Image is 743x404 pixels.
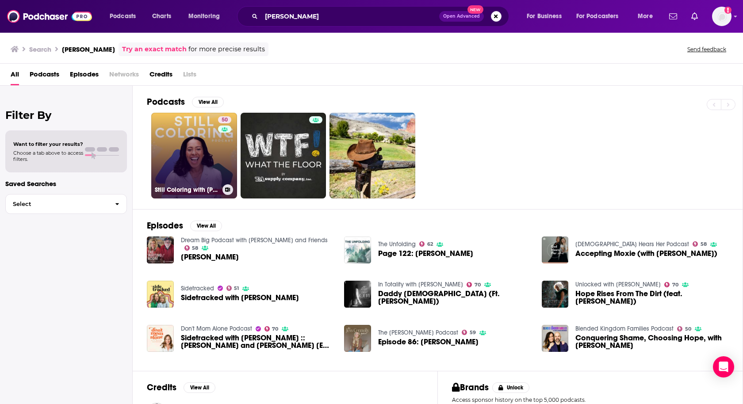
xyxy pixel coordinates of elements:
button: Show profile menu [712,7,732,26]
span: Open Advanced [443,14,480,19]
a: Conquering Shame, Choosing Hope, with Toni Collier [575,334,728,349]
span: New [467,5,483,14]
button: open menu [103,9,147,23]
img: Hope Rises From The Dirt (feat. Toni Collier) [542,281,569,308]
span: 70 [475,283,481,287]
span: Page 122: [PERSON_NAME] [378,250,473,257]
button: View All [190,221,222,231]
button: open menu [571,9,632,23]
img: Daddy God (Ft. Toni Collier) [344,281,371,308]
img: Toni Collier [147,236,174,263]
h3: Still Coloring with [PERSON_NAME] [155,186,219,194]
button: View All [184,382,215,393]
img: Episode 86: Toni Collier [344,325,371,352]
img: Accepting Moxie (with Toni Collier) [542,236,569,263]
a: 50Still Coloring with [PERSON_NAME] [151,113,237,198]
span: Sidetracked with [PERSON_NAME] [181,294,299,301]
button: Select [5,194,127,214]
span: Podcasts [110,10,136,23]
div: Search podcasts, credits, & more... [245,6,517,27]
a: Toni Collier [181,253,239,261]
span: Choose a tab above to access filters. [13,150,83,162]
span: Lists [183,67,196,85]
a: Charts [146,9,176,23]
a: EpisodesView All [147,220,222,231]
h3: Search [29,45,51,53]
img: Sidetracked with Toni Collier :: Cynthia and Heather [Ep 468] [147,325,174,352]
a: 58 [693,241,707,247]
button: open menu [632,9,664,23]
span: 58 [701,242,707,246]
a: 70 [467,282,481,287]
a: Episodes [70,67,99,85]
span: for more precise results [188,44,265,54]
a: Credits [149,67,172,85]
span: Charts [152,10,171,23]
a: CreditsView All [147,382,215,393]
input: Search podcasts, credits, & more... [261,9,439,23]
span: Hope Rises From The Dirt (feat. [PERSON_NAME]) [575,290,728,305]
h3: [PERSON_NAME] [62,45,115,53]
svg: Add a profile image [724,7,732,14]
button: open menu [521,9,573,23]
span: [PERSON_NAME] [181,253,239,261]
a: 58 [184,245,199,251]
span: 51 [234,286,239,290]
a: 50 [218,116,231,123]
a: 62 [419,241,433,247]
button: open menu [182,9,231,23]
span: Networks [109,67,139,85]
a: The Unfolding [378,240,416,248]
p: Saved Searches [5,179,127,188]
a: 50 [677,326,691,332]
a: Unlocked with Savannah Chrisley [575,281,661,288]
h2: Filter By [5,109,127,122]
img: Conquering Shame, Choosing Hope, with Toni Collier [542,325,569,352]
span: For Business [527,10,562,23]
span: 58 [192,246,198,250]
a: Hope Rises From The Dirt (feat. Toni Collier) [575,290,728,305]
span: Want to filter your results? [13,141,83,147]
a: Daddy God (Ft. Toni Collier) [378,290,531,305]
a: 70 [664,282,678,287]
a: 59 [462,330,476,335]
img: Page 122: Toni Collier [344,236,371,263]
span: Conquering Shame, Choosing Hope, with [PERSON_NAME] [575,334,728,349]
span: Accepting Moxie (with [PERSON_NAME]) [575,250,717,257]
span: Daddy [DEMOGRAPHIC_DATA] (Ft. [PERSON_NAME]) [378,290,531,305]
img: Sidetracked with Toni Collier [147,281,174,308]
div: Open Intercom Messenger [713,356,734,377]
h2: Podcasts [147,96,185,107]
a: God Hears Her Podcast [575,240,689,248]
a: Sidetracked [181,285,214,292]
a: Sidetracked with Toni Collier [181,294,299,301]
a: 70 [264,326,279,332]
span: Monitoring [188,10,220,23]
span: Sidetracked with [PERSON_NAME] :: [PERSON_NAME] and [PERSON_NAME] [Ep 468] [181,334,334,349]
span: 62 [427,242,433,246]
span: Logged in as heidi.egloff [712,7,732,26]
a: All [11,67,19,85]
h2: Credits [147,382,176,393]
a: Don't Mom Alone Podcast [181,325,252,332]
h2: Brands [452,382,489,393]
button: Send feedback [685,46,729,53]
a: The Jess Connolly Podcast [378,329,458,336]
a: 51 [226,286,239,291]
span: 70 [272,327,278,331]
span: More [638,10,653,23]
span: For Podcasters [576,10,619,23]
a: Show notifications dropdown [666,9,681,24]
a: Blended Kingdom Families Podcast [575,325,674,332]
a: Accepting Moxie (with Toni Collier) [575,250,717,257]
span: Select [6,201,108,207]
span: 59 [470,331,476,335]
